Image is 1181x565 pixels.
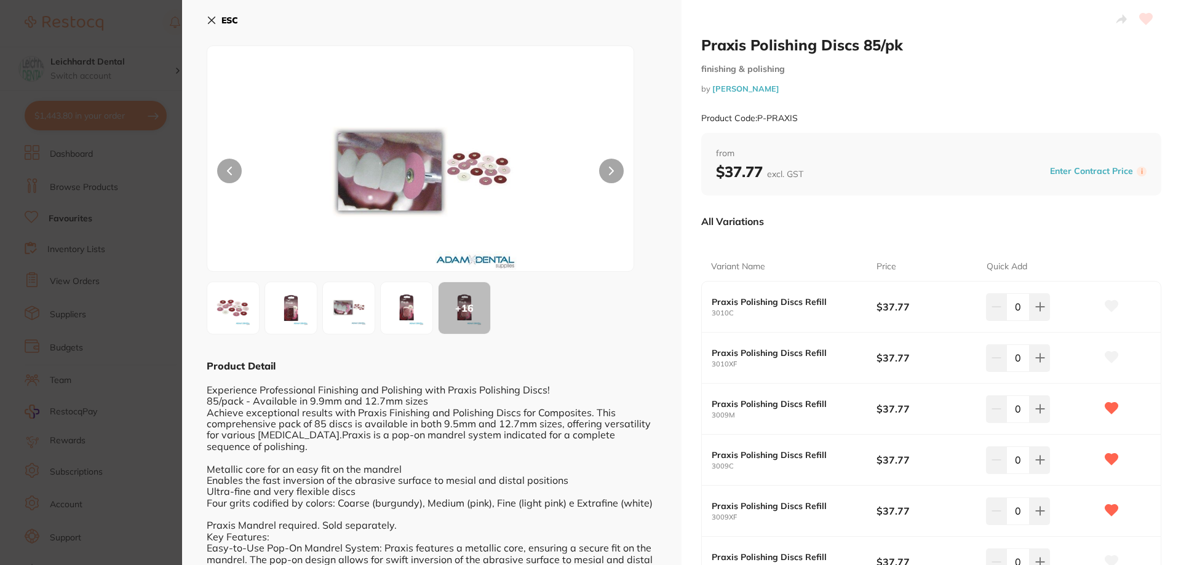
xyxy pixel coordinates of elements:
div: + 16 [439,282,490,334]
b: Praxis Polishing Discs Refill [712,399,860,409]
small: finishing & polishing [701,64,1161,74]
b: ESC [221,15,238,26]
b: Praxis Polishing Discs Refill [712,348,860,358]
b: $37.77 [877,402,976,416]
b: $37.77 [877,300,976,314]
b: Praxis Polishing Discs Refill [712,552,860,562]
b: Praxis Polishing Discs Refill [712,450,860,460]
img: XzIuanBn [384,286,429,330]
b: Product Detail [207,360,276,372]
b: $37.77 [877,351,976,365]
b: Praxis Polishing Discs Refill [712,297,860,307]
img: LmpwZw [293,77,549,271]
p: Quick Add [987,261,1027,273]
small: 3009M [712,411,877,419]
small: 3010XF [712,360,877,368]
p: Price [877,261,896,273]
a: [PERSON_NAME] [712,84,779,93]
img: LmpwZw [327,286,371,330]
small: by [701,84,1161,93]
b: Praxis Polishing Discs Refill [712,501,860,511]
img: WElTXzIuanBn [211,286,255,330]
label: i [1137,167,1147,176]
small: 3009C [712,462,877,470]
p: All Variations [701,215,764,227]
span: from [716,148,1147,160]
b: $37.77 [877,453,976,467]
small: Product Code: P-PRAXIS [701,113,798,124]
h2: Praxis Polishing Discs 85/pk [701,36,1161,54]
span: excl. GST [767,168,803,180]
small: 3009XF [712,513,877,521]
small: 3010C [712,309,877,317]
button: +16 [438,282,491,334]
b: $37.77 [716,162,803,181]
button: ESC [207,10,238,31]
p: Variant Name [711,261,765,273]
img: XzIuanBn [269,286,313,330]
button: Enter Contract Price [1046,165,1137,177]
b: $37.77 [877,504,976,518]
